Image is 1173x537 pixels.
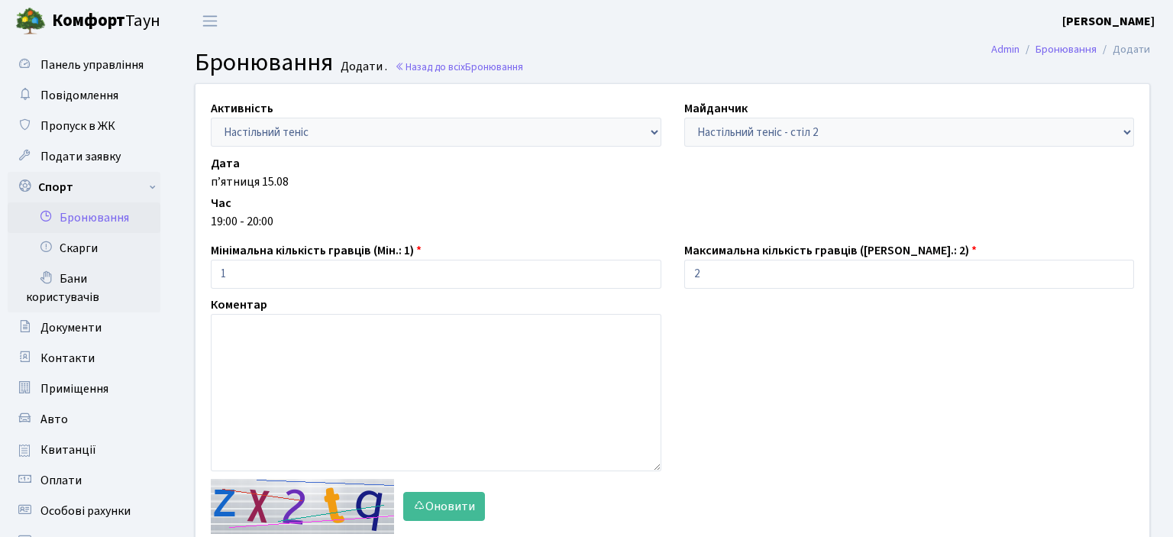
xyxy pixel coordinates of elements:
[15,6,46,37] img: logo.png
[211,296,267,314] label: Коментар
[1062,13,1155,30] b: [PERSON_NAME]
[338,60,387,74] small: Додати .
[40,87,118,104] span: Повідомлення
[8,435,160,465] a: Квитанції
[8,264,160,312] a: Бани користувачів
[8,343,160,374] a: Контакти
[40,148,121,165] span: Подати заявку
[8,50,160,80] a: Панель управління
[211,212,1134,231] div: 19:00 - 20:00
[1036,41,1097,57] a: Бронювання
[40,442,96,458] span: Квитанції
[211,241,422,260] label: Мінімальна кількість гравців (Мін.: 1)
[8,312,160,343] a: Документи
[211,173,1134,191] div: п’ятниця 15.08
[8,172,160,202] a: Спорт
[52,8,125,33] b: Комфорт
[40,350,95,367] span: Контакти
[40,411,68,428] span: Авто
[1062,12,1155,31] a: [PERSON_NAME]
[8,202,160,233] a: Бронювання
[8,80,160,111] a: Повідомлення
[8,496,160,526] a: Особові рахунки
[40,118,115,134] span: Пропуск в ЖК
[40,472,82,489] span: Оплати
[40,503,131,519] span: Особові рахунки
[684,241,977,260] label: Максимальна кількість гравців ([PERSON_NAME].: 2)
[968,34,1173,66] nav: breadcrumb
[8,111,160,141] a: Пропуск в ЖК
[8,141,160,172] a: Подати заявку
[395,60,523,74] a: Назад до всіхБронювання
[211,154,240,173] label: Дата
[1097,41,1150,58] li: Додати
[684,99,748,118] label: Майданчик
[195,45,333,80] span: Бронювання
[40,57,144,73] span: Панель управління
[8,233,160,264] a: Скарги
[8,465,160,496] a: Оплати
[211,99,273,118] label: Активність
[40,380,108,397] span: Приміщення
[191,8,229,34] button: Переключити навігацію
[8,374,160,404] a: Приміщення
[8,404,160,435] a: Авто
[991,41,1020,57] a: Admin
[40,319,102,336] span: Документи
[52,8,160,34] span: Таун
[211,194,231,212] label: Час
[403,492,485,521] button: Оновити
[211,479,394,534] img: default
[465,60,523,74] span: Бронювання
